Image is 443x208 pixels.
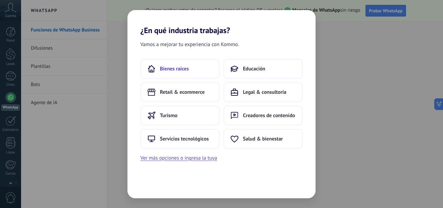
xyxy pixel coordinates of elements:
[160,136,209,142] span: Servicios tecnológicos
[223,106,303,125] button: Creadores de contenido
[127,10,316,35] h2: ¿En qué industria trabajas?
[140,82,220,102] button: Retail & ecommerce
[160,89,205,95] span: Retail & ecommerce
[223,129,303,149] button: Salud & bienestar
[243,136,283,142] span: Salud & bienestar
[160,66,189,72] span: Bienes raíces
[140,59,220,79] button: Bienes raíces
[140,129,220,149] button: Servicios tecnológicos
[140,40,239,49] span: Vamos a mejorar tu experiencia con Kommo.
[140,106,220,125] button: Turismo
[160,112,177,119] span: Turismo
[223,82,303,102] button: Legal & consultoría
[243,112,295,119] span: Creadores de contenido
[243,89,286,95] span: Legal & consultoría
[140,154,217,162] button: Ver más opciones o ingresa la tuya
[243,66,265,72] span: Educación
[223,59,303,79] button: Educación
